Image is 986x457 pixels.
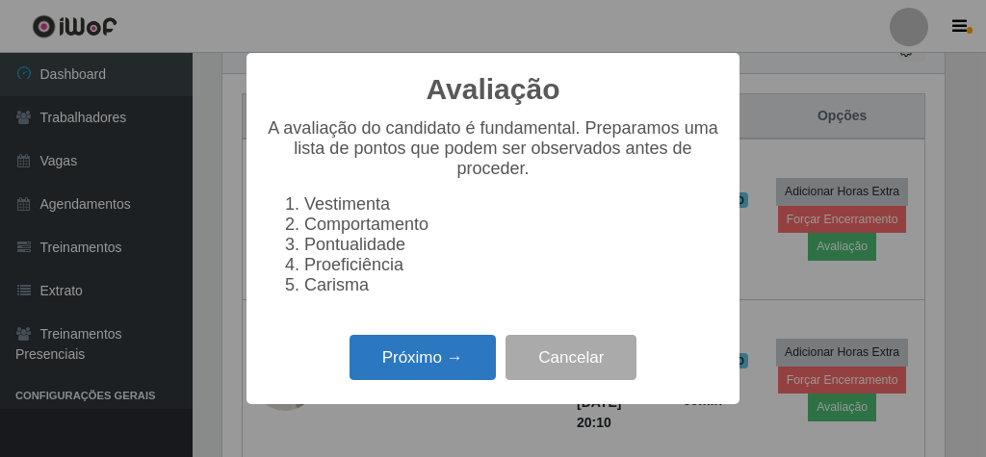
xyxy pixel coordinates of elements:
[304,275,720,295] li: Carisma
[304,255,720,275] li: Proeficiência
[304,194,720,215] li: Vestimenta
[506,335,636,380] button: Cancelar
[427,72,560,107] h2: Avaliação
[350,335,496,380] button: Próximo →
[266,118,720,179] p: A avaliação do candidato é fundamental. Preparamos uma lista de pontos que podem ser observados a...
[304,215,720,235] li: Comportamento
[304,235,720,255] li: Pontualidade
